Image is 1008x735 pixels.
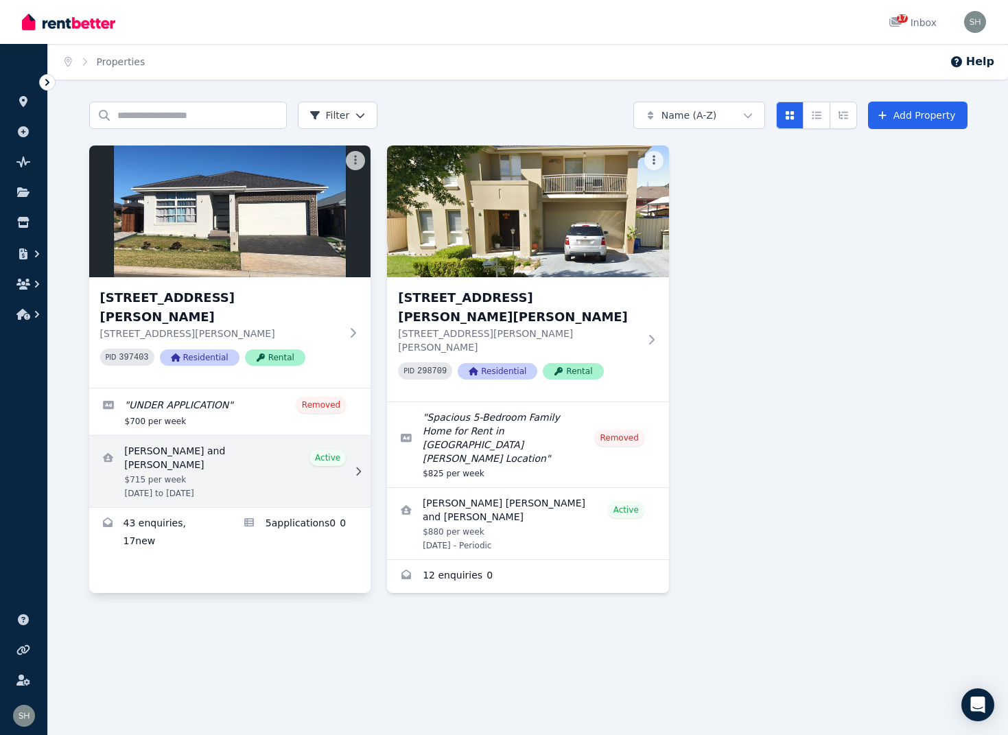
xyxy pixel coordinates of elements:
button: Filter [298,102,378,129]
a: Enquiries for 52 Mason Drive, Harrington Park [387,560,669,593]
a: View details for Noah Kosrav and Ateya Catalina Fabian [89,436,371,507]
button: More options [644,151,664,170]
button: Name (A-Z) [633,102,765,129]
div: View options [776,102,857,129]
div: Inbox [889,16,937,30]
img: 52 Mason Drive, Harrington Park [387,145,669,277]
span: Residential [160,349,239,366]
img: 9 Rowan St, Oran Park [89,145,371,277]
a: 9 Rowan St, Oran Park[STREET_ADDRESS][PERSON_NAME][STREET_ADDRESS][PERSON_NAME]PID 397403Resident... [89,145,371,388]
span: Rental [543,363,603,380]
h3: [STREET_ADDRESS][PERSON_NAME] [100,288,341,327]
span: Residential [458,363,537,380]
button: More options [346,151,365,170]
a: Properties [97,56,145,67]
button: Help [950,54,994,70]
img: YI WANG [13,705,35,727]
a: Enquiries for 9 Rowan St, Oran Park [89,508,230,559]
a: Applications for 9 Rowan St, Oran Park [230,508,371,559]
button: Card view [776,102,804,129]
span: 17 [897,14,908,23]
small: PID [106,353,117,361]
img: YI WANG [964,11,986,33]
a: View details for Diodoro david D'elia and Ana D'elia [387,488,669,559]
a: 52 Mason Drive, Harrington Park[STREET_ADDRESS][PERSON_NAME][PERSON_NAME][STREET_ADDRESS][PERSON_... [387,145,669,401]
span: Filter [309,108,350,122]
code: 298709 [417,366,447,376]
nav: Breadcrumb [48,44,161,80]
span: Rental [245,349,305,366]
button: Compact list view [803,102,830,129]
small: PID [403,367,414,375]
code: 397403 [119,353,148,362]
p: [STREET_ADDRESS][PERSON_NAME][PERSON_NAME] [398,327,639,354]
span: Name (A-Z) [661,108,717,122]
img: RentBetter [22,12,115,32]
button: Expanded list view [830,102,857,129]
div: Open Intercom Messenger [961,688,994,721]
h3: [STREET_ADDRESS][PERSON_NAME][PERSON_NAME] [398,288,639,327]
p: [STREET_ADDRESS][PERSON_NAME] [100,327,341,340]
a: Edit listing: Spacious 5-Bedroom Family Home for Rent in Prime Harrington Park Location [387,402,669,487]
a: Edit listing: UNDER APPLICATION [89,388,371,435]
a: Add Property [868,102,968,129]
